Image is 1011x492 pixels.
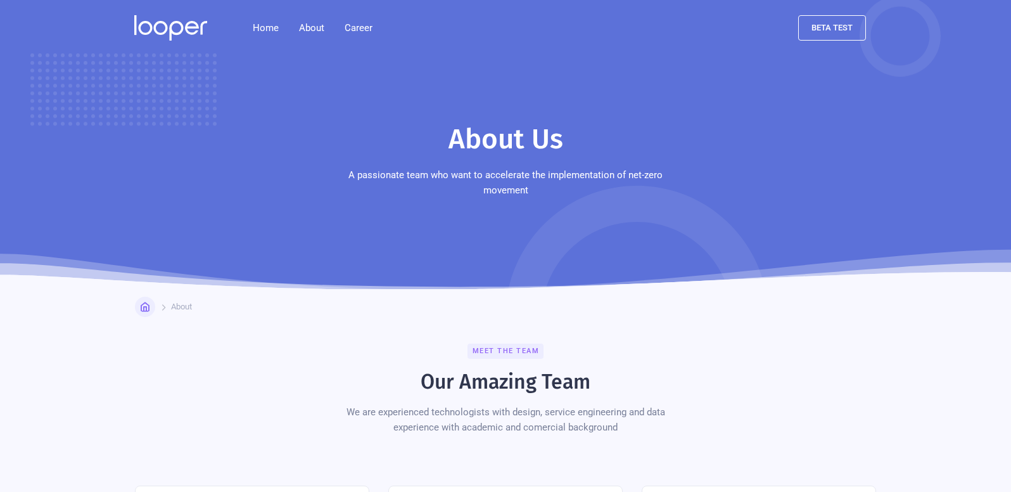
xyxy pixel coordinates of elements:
div: About [299,20,324,36]
h1: About Us [448,122,563,157]
div: About [289,15,334,41]
div: About [171,302,192,312]
a: beta test [798,15,866,41]
a: Home [243,15,289,41]
a: Home [135,297,155,317]
div: Meet the team [467,344,544,359]
h2: Our Amazing Team [421,369,590,394]
p: A passionate team who want to accelerate the implementation of net-zero movement [325,167,686,198]
a: Career [334,15,383,41]
div: We are experienced technologists with design, service engineering and data experience with academ... [325,405,686,435]
div: Home [155,302,176,312]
